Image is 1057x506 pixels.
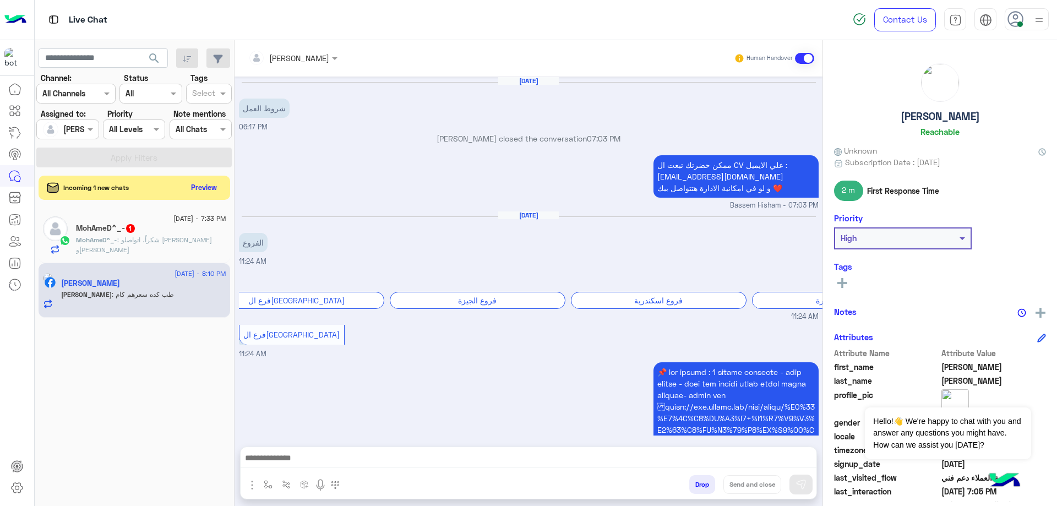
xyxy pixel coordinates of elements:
span: 2 m [834,181,863,200]
span: 2025-09-03T16:05:16.197Z [941,486,1047,497]
img: Trigger scenario [282,480,291,489]
h6: Tags [834,262,1046,271]
h6: Priority [834,213,863,223]
p: 5/8/2025, 7:03 PM [653,155,819,198]
span: timezone [834,444,939,456]
h6: Attributes [834,332,873,342]
span: [DATE] - 7:33 PM [173,214,226,224]
h6: Reachable [920,127,960,137]
span: Unknown [834,145,877,156]
button: select flow [259,475,277,493]
span: طب كده سعرهم كام [112,290,174,298]
label: Channel: [41,72,72,84]
span: Hello!👋 We're happy to chat with you and answer any questions you might have. How can we assist y... [865,407,1031,459]
span: last_name [834,375,939,387]
h6: [DATE] [498,211,559,219]
img: hulul-logo.png [985,462,1024,500]
span: Attribute Name [834,347,939,359]
img: Facebook [45,277,56,288]
img: send voice note [314,478,327,492]
span: 11:24 AM [791,312,819,322]
img: add [1036,308,1045,318]
img: tab [979,14,992,26]
label: Tags [190,72,208,84]
span: profile_pic [834,389,939,415]
div: فرع ال[GEOGRAPHIC_DATA] [209,292,384,309]
a: Contact Us [874,8,936,31]
div: فروع اسكندرية [571,292,747,309]
img: create order [300,480,309,489]
span: first_name [834,361,939,373]
img: WhatsApp [59,235,70,246]
button: Trigger scenario [277,475,296,493]
label: Priority [107,108,133,119]
p: 20/8/2025, 11:24 AM [239,233,268,252]
p: [PERSON_NAME] closed the conversation [239,133,819,144]
span: Mohamed Nour [941,375,1047,387]
span: Attribute Value [941,347,1047,359]
span: 11:24 AM [239,257,266,265]
span: فرع ال[GEOGRAPHIC_DATA] [243,330,340,339]
span: MohAmeD^_- [76,236,117,244]
img: defaultAdmin.png [43,122,58,137]
img: profile [1032,13,1046,27]
span: locale [834,431,939,442]
span: شكراً، اتواصلو معايا وساعدوني [76,236,212,254]
span: 06:17 PM [239,123,268,131]
img: 713415422032625 [4,48,24,68]
button: Apply Filters [36,148,232,167]
img: picture [922,64,959,101]
a: tab [944,8,966,31]
span: 11:24 AM [239,350,266,358]
img: make a call [331,481,340,489]
span: [DATE] - 8:10 PM [175,269,226,279]
button: Send and close [723,475,781,494]
h6: [DATE] [498,77,559,85]
span: Subscription Date : [DATE] [845,156,940,168]
img: picture [43,273,53,283]
span: خدمة العملاء دعم فني [941,472,1047,483]
div: فروع المنصورة [752,292,928,309]
h5: Adam Mohamed Nour [61,279,120,288]
img: defaultAdmin.png [43,216,68,241]
p: 5/8/2025, 6:17 PM [239,99,290,118]
img: select flow [264,480,273,489]
label: Note mentions [173,108,226,119]
span: search [148,52,161,65]
span: Adam [941,361,1047,373]
h5: [PERSON_NAME] [901,110,980,123]
span: gender [834,417,939,428]
img: spinner [853,13,866,26]
small: Human Handover [747,54,793,63]
span: 2024-08-23T11:25:34.707Z [941,458,1047,470]
img: tab [949,14,962,26]
span: 1 [126,224,135,233]
span: signup_date [834,458,939,470]
img: tab [47,13,61,26]
span: last_visited_flow [834,472,939,483]
label: Assigned to: [41,108,86,119]
div: Select [190,87,215,101]
button: Preview [187,179,222,195]
span: Bassem Hisham - 07:03 PM [730,200,819,211]
div: فروع الجيزة [390,292,565,309]
button: search [141,48,168,72]
img: send message [796,479,807,490]
span: First Response Time [867,185,939,197]
h6: Notes [834,307,857,317]
h5: MohAmeD^_- [76,224,136,233]
img: Logo [4,8,26,31]
span: 07:03 PM [587,134,620,143]
button: create order [296,475,314,493]
button: Drop [689,475,715,494]
span: [PERSON_NAME] [61,290,112,298]
label: Status [124,72,148,84]
p: Live Chat [69,13,107,28]
img: send attachment [246,478,259,492]
span: last_interaction [834,486,939,497]
img: notes [1017,308,1026,317]
span: Incoming 1 new chats [63,183,129,193]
